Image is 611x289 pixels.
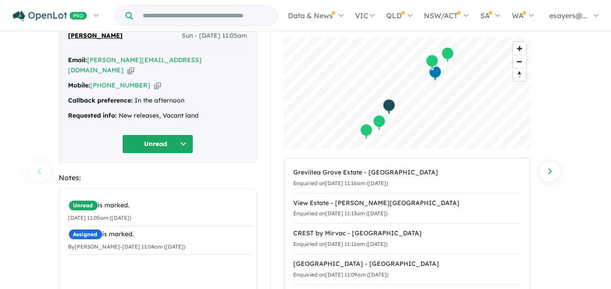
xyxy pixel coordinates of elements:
[68,56,202,75] a: [PERSON_NAME][EMAIL_ADDRESS][DOMAIN_NAME]
[59,172,257,184] div: Notes:
[549,11,587,20] span: esayers@...
[513,55,526,68] button: Zoom out
[382,99,395,115] div: Map marker
[513,68,526,81] button: Reset bearing to north
[68,95,248,106] div: In the afternoon
[294,254,521,285] a: [GEOGRAPHIC_DATA] - [GEOGRAPHIC_DATA]Enquiried on[DATE] 11:09am ([DATE])
[284,38,531,149] canvas: Map
[122,135,193,154] button: Unread
[68,111,248,121] div: New releases, Vacant land
[128,66,134,75] button: Copy
[68,96,133,104] strong: Callback preference:
[294,241,388,247] small: Enquiried on [DATE] 11:11am ([DATE])
[294,180,388,186] small: Enquiried on [DATE] 11:16am ([DATE])
[294,259,521,269] div: [GEOGRAPHIC_DATA] - [GEOGRAPHIC_DATA]
[68,200,254,211] div: is marked.
[294,228,521,239] div: CREST by Mirvac - [GEOGRAPHIC_DATA]
[294,223,521,254] a: CREST by Mirvac - [GEOGRAPHIC_DATA]Enquiried on[DATE] 11:11am ([DATE])
[68,56,88,64] strong: Email:
[68,81,91,89] strong: Mobile:
[294,193,521,224] a: View Estate - [PERSON_NAME][GEOGRAPHIC_DATA]Enquiried on[DATE] 11:13am ([DATE])
[513,42,526,55] button: Zoom in
[68,200,98,211] span: Unread
[513,55,526,68] span: Zoom out
[135,6,276,25] input: Try estate name, suburb, builder or developer
[294,167,521,178] div: Grevillea Grove Estate - [GEOGRAPHIC_DATA]
[359,123,373,140] div: Map marker
[425,54,439,71] div: Map marker
[13,11,87,22] img: Openlot PRO Logo White
[68,229,254,240] div: is marked.
[68,31,123,41] span: [PERSON_NAME]
[372,115,386,131] div: Map marker
[68,111,117,119] strong: Requested info:
[428,65,442,82] div: Map marker
[294,210,388,217] small: Enquiried on [DATE] 11:13am ([DATE])
[68,214,132,221] small: [DATE] 11:05am ([DATE])
[294,198,521,209] div: View Estate - [PERSON_NAME][GEOGRAPHIC_DATA]
[182,31,248,41] span: Sun - [DATE] 11:05am
[154,81,161,90] button: Copy
[68,243,186,250] small: By [PERSON_NAME] - [DATE] 11:04am ([DATE])
[294,163,521,194] a: Grevillea Grove Estate - [GEOGRAPHIC_DATA]Enquiried on[DATE] 11:16am ([DATE])
[68,229,103,240] span: Assigned
[91,81,151,89] a: [PHONE_NUMBER]
[294,271,389,278] small: Enquiried on [DATE] 11:09am ([DATE])
[441,47,454,63] div: Map marker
